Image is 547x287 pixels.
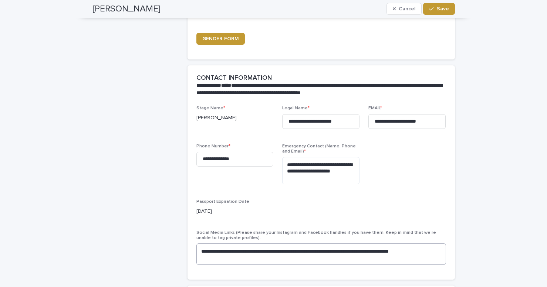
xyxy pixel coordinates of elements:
[437,6,449,11] span: Save
[386,3,422,15] button: Cancel
[423,3,455,15] button: Save
[196,199,249,204] span: Passport Expiration Date
[196,33,245,45] a: GENDER FORM
[282,106,310,110] span: Legal Name
[368,106,382,110] span: EMAIL
[196,106,225,110] span: Stage Name
[196,144,230,148] span: Phone Number
[196,230,436,240] span: Social Media Links (Please share your Instagram and Facebook handles if you have them. Keep in mi...
[92,4,161,14] h2: [PERSON_NAME]
[202,36,239,41] span: GENDER FORM
[196,208,446,215] p: [DATE]
[196,74,272,82] h2: CONTACT INFORMATION
[399,6,415,11] span: Cancel
[282,144,356,154] span: Emergency Contact (Name, Phone and Email)
[196,114,274,122] p: [PERSON_NAME]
